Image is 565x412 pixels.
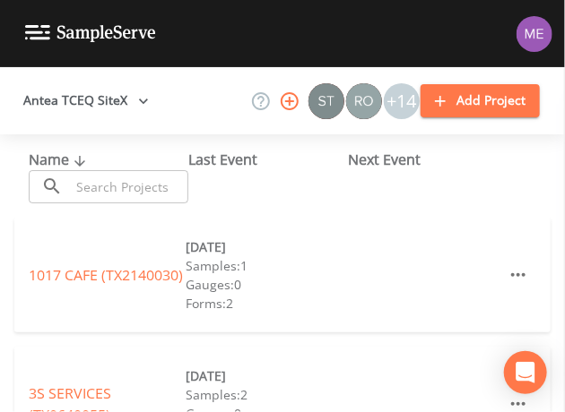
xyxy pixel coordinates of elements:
[186,366,343,385] div: [DATE]
[186,256,343,275] div: Samples: 1
[309,83,344,119] img: c0670e89e469b6405363224a5fca805c
[25,25,156,42] img: logo
[348,149,508,170] div: Next Event
[186,294,343,313] div: Forms: 2
[308,83,345,119] div: Stan Porter
[29,150,91,169] span: Name
[345,83,383,119] div: Rodolfo Ramirez
[384,83,420,119] div: +14
[517,16,552,52] img: d4d65db7c401dd99d63b7ad86343d265
[186,275,343,294] div: Gauges: 0
[186,385,343,404] div: Samples: 2
[16,84,156,117] button: Antea TCEQ SiteX
[70,170,188,203] input: Search Projects
[504,351,547,394] div: Open Intercom Messenger
[421,84,540,117] button: Add Project
[29,265,183,285] a: 1017 CAFE (TX2140030)
[346,83,382,119] img: 7e5c62b91fde3b9fc00588adc1700c9a
[186,237,343,256] div: [DATE]
[188,149,348,170] div: Last Event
